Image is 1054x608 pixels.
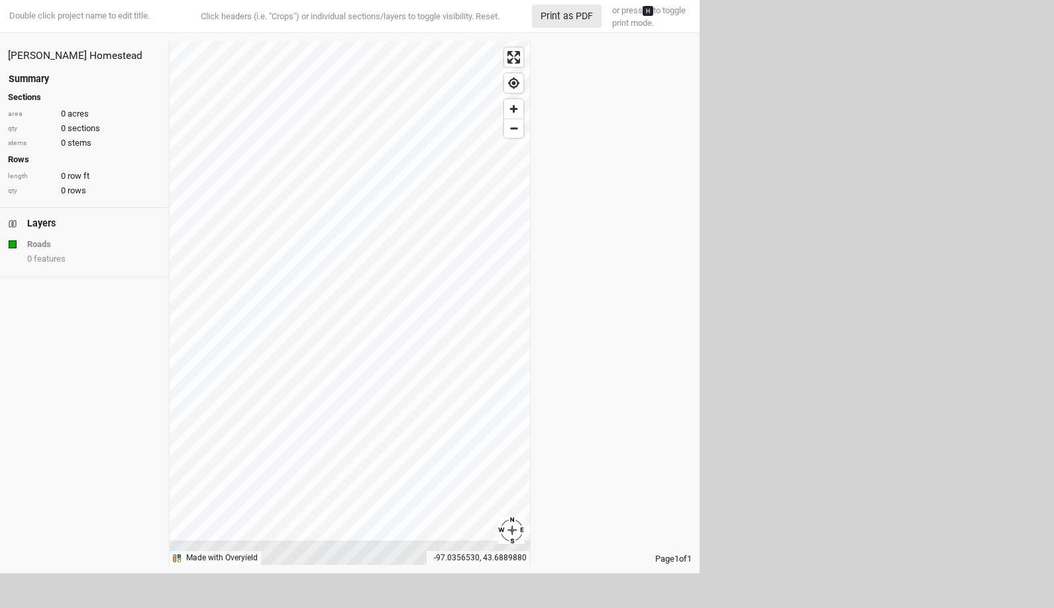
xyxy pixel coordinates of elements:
[8,186,54,196] div: qty
[8,138,54,148] div: stems
[27,217,56,230] div: Layers
[8,49,161,64] div: Rockafellow Homestead
[27,238,51,251] strong: Roads
[8,137,161,149] div: 0
[504,119,523,138] button: Zoom out
[68,185,86,197] span: rows
[8,124,54,134] div: qty
[8,185,161,197] div: 0
[8,123,161,134] div: 0
[68,137,91,149] span: stems
[8,172,54,181] div: length
[504,99,523,119] button: Zoom in
[8,108,161,120] div: 0
[68,123,100,134] span: sections
[476,10,500,23] button: Reset.
[170,41,530,565] canvas: Map
[532,5,602,28] button: Print as PDF
[427,551,530,565] div: -97.0356530, 43.6889880
[504,48,523,67] button: Enter fullscreen
[8,109,54,119] div: area
[7,10,150,22] div: Double click project name to edit title.
[68,170,89,182] span: row ft
[9,72,49,86] div: Summary
[8,92,161,103] h4: Sections
[186,552,258,564] div: Made with Overyield
[174,10,525,23] div: Click headers (i.e. "Crops") or individual sections/layers to toggle visibility.
[27,253,160,265] div: 0 features
[504,74,523,93] button: Find my location
[8,170,161,182] div: 0
[531,553,700,565] div: Page 1 of 1
[68,108,89,120] span: acres
[8,237,161,264] button: Roads0 features
[643,6,653,16] kbd: H
[8,154,161,165] h4: Rows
